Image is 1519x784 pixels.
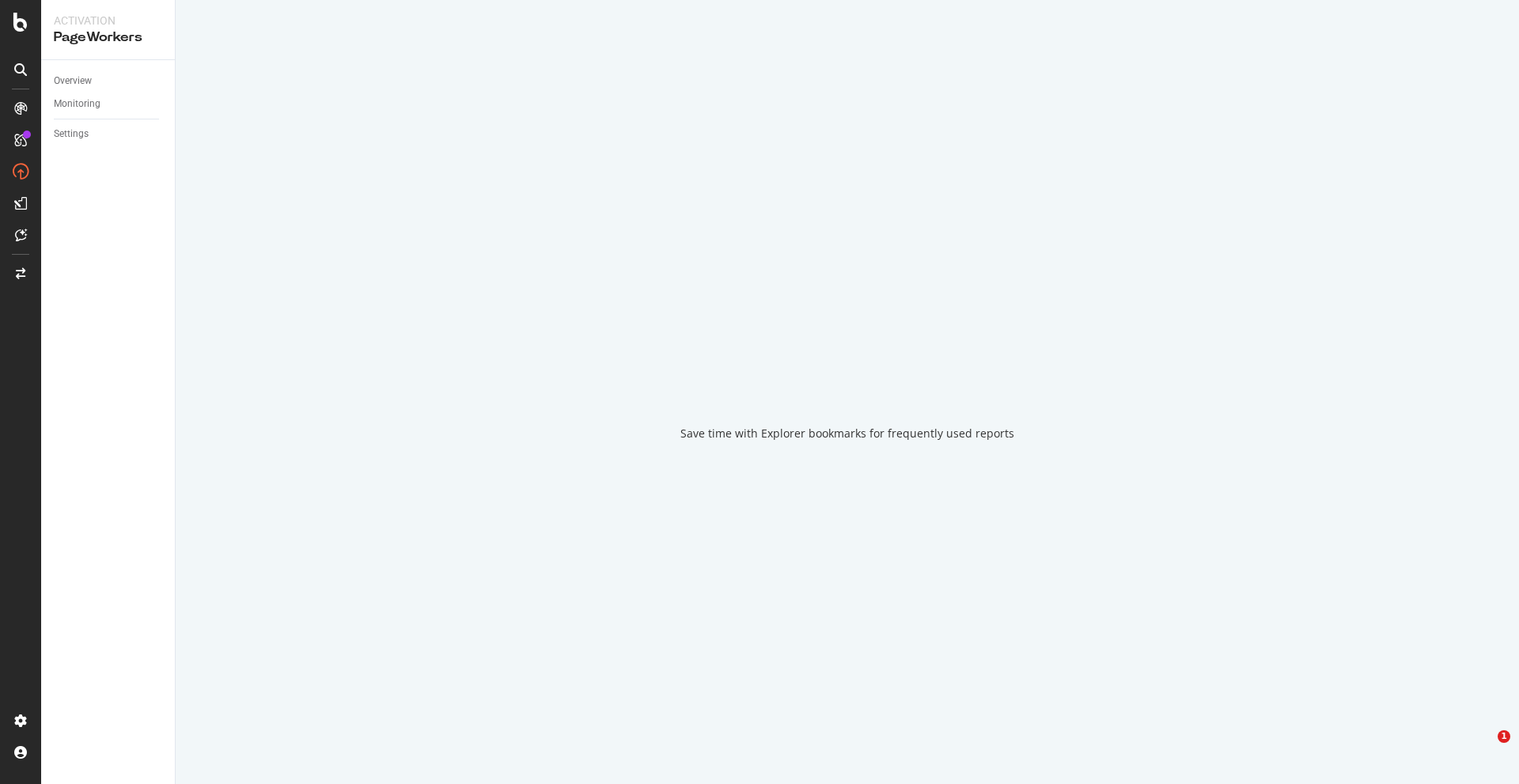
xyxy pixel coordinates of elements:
div: animation [790,343,904,400]
div: Activation [54,13,162,28]
div: Overview [54,73,92,89]
div: Monitoring [54,96,100,112]
div: Settings [54,126,89,142]
div: PageWorkers [54,28,162,47]
a: Monitoring [54,96,164,112]
a: Overview [54,73,164,89]
span: 1 [1498,730,1510,743]
iframe: Intercom live chat [1465,730,1503,768]
a: Settings [54,126,164,142]
div: Save time with Explorer bookmarks for frequently used reports [680,426,1014,441]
